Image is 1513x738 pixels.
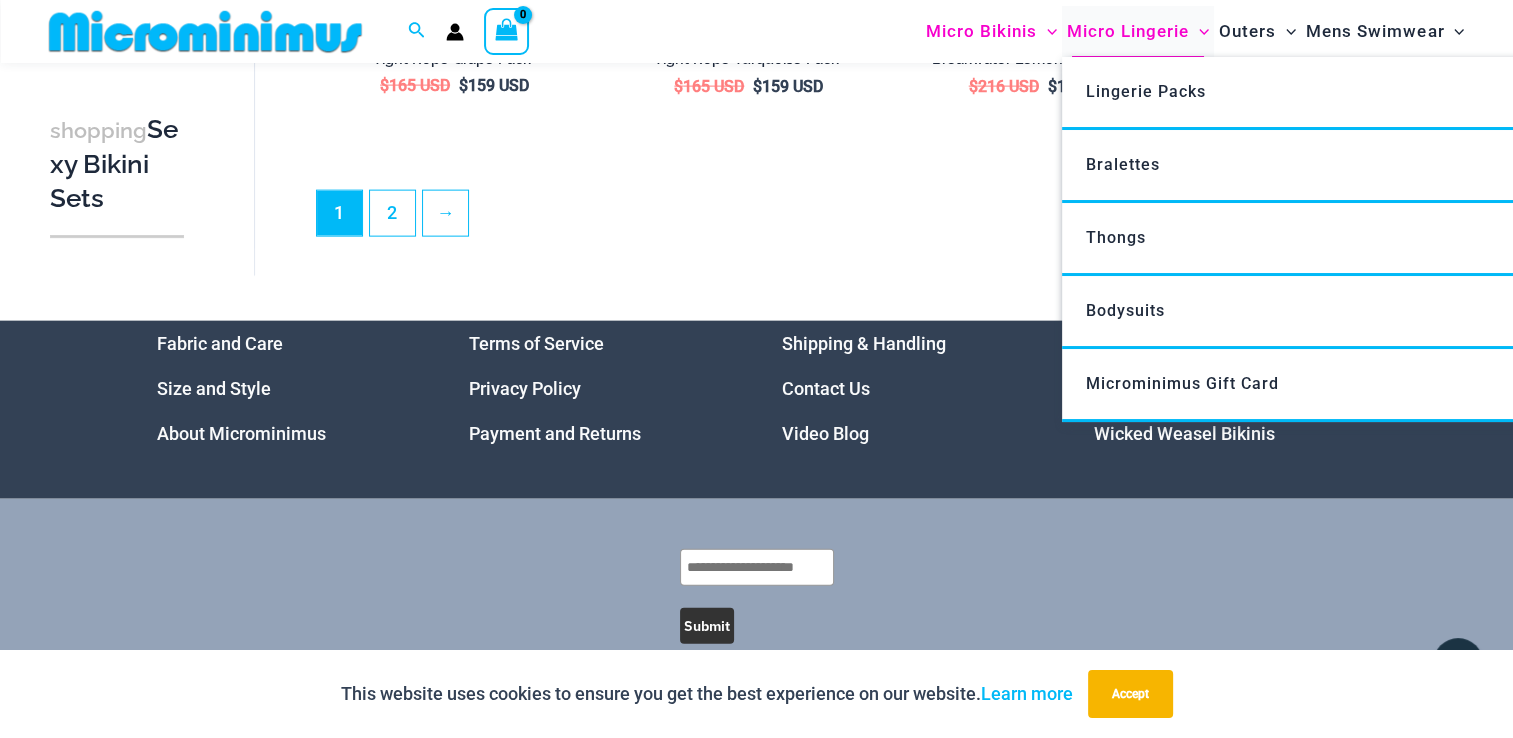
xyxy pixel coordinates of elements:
a: Mens SwimwearMenu ToggleMenu Toggle [1301,6,1469,57]
a: Size and Style [157,378,271,399]
aside: Footer Widget 2 [469,321,732,456]
span: Menu Toggle [1444,6,1464,57]
bdi: 159 USD [459,76,529,95]
span: $ [674,77,683,96]
span: Bralettes [1086,155,1160,174]
span: $ [753,77,762,96]
nav: Product Pagination [315,190,1472,248]
span: Micro Lingerie [1067,6,1189,57]
span: Page 1 [317,191,362,236]
span: Microminimus Gift Card [1086,374,1279,393]
nav: Site Navigation [918,3,1473,60]
bdi: 165 USD [380,76,450,95]
a: Page 2 [370,191,415,236]
a: Fabric and Care [157,333,283,354]
span: Outers [1219,6,1276,57]
bdi: 165 USD [674,77,744,96]
span: $ [459,76,468,95]
a: → [423,191,468,236]
a: Account icon link [446,23,464,41]
a: About Microminimus [157,423,326,444]
span: Lingerie Packs [1086,82,1206,101]
button: Accept [1088,670,1173,718]
aside: Footer Widget 1 [157,321,420,456]
span: Menu Toggle [1276,6,1296,57]
span: Menu Toggle [1037,6,1057,57]
bdi: 199 USD [1048,77,1118,96]
span: $ [380,76,389,95]
span: shopping [50,117,147,142]
span: $ [1048,77,1057,96]
a: Shipping & Handling [782,333,946,354]
nav: Menu [469,321,732,456]
a: Micro LingerieMenu ToggleMenu Toggle [1062,6,1214,57]
nav: Menu [782,321,1045,456]
a: Wicked Weasel Bikinis [1094,423,1275,444]
a: Video Blog [782,423,869,444]
bdi: 159 USD [753,77,823,96]
a: OutersMenu ToggleMenu Toggle [1214,6,1301,57]
span: Bodysuits [1086,301,1165,320]
a: Learn more [981,683,1073,704]
nav: Menu [157,321,420,456]
h3: Sexy Bikini Sets [50,112,184,214]
a: View Shopping Cart, empty [484,8,530,54]
aside: Footer Widget 3 [782,321,1045,456]
span: Thongs [1086,228,1146,247]
span: Menu Toggle [1189,6,1209,57]
img: MM SHOP LOGO FLAT [41,9,370,54]
span: Micro Bikinis [926,6,1037,57]
span: $ [969,77,978,96]
a: Payment and Returns [469,423,641,444]
a: Contact Us [782,378,870,399]
a: Micro BikinisMenu ToggleMenu Toggle [921,6,1062,57]
span: Mens Swimwear [1306,6,1444,57]
a: Privacy Policy [469,378,581,399]
p: This website uses cookies to ensure you get the best experience on our website. [341,679,1073,709]
a: Terms of Service [469,333,604,354]
a: Search icon link [408,19,426,44]
bdi: 216 USD [969,77,1039,96]
button: Submit [680,608,734,644]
